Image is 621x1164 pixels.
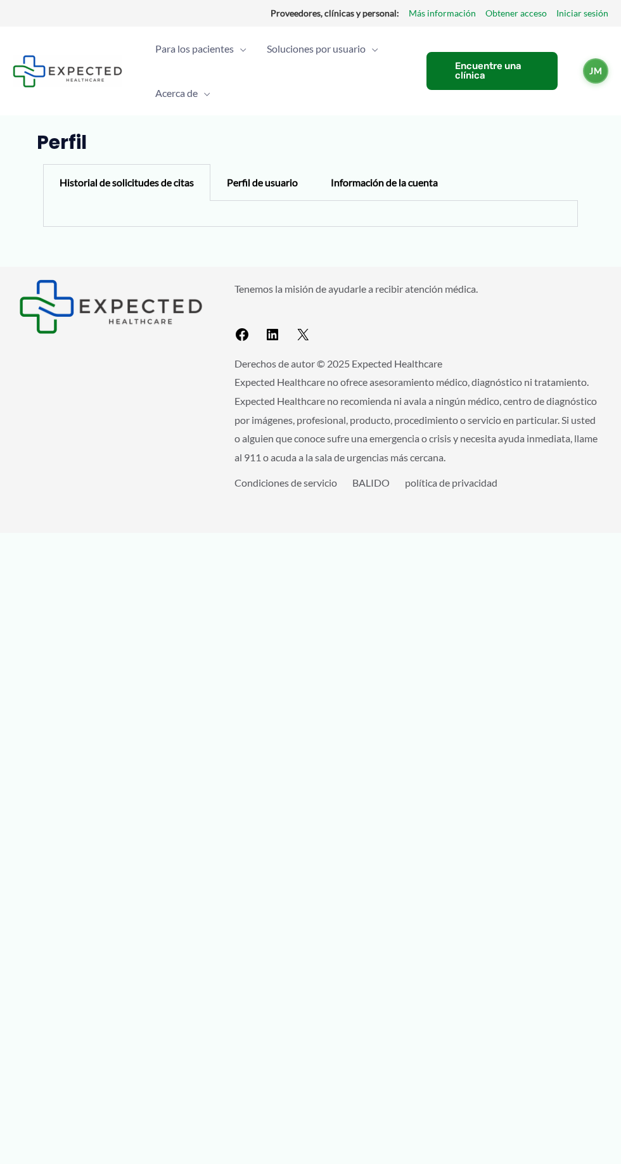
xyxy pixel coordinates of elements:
[60,176,194,188] font: Historial de solicitudes de citas
[13,55,122,87] img: Logotipo de Expected Healthcare: lateral, fuente oscura, tamaño pequeño
[19,279,203,334] aside: Widget de pie de página 1
[409,8,476,18] font: Más información
[37,129,87,156] font: Perfil
[234,357,442,369] font: Derechos de autor © 2025 Expected Healthcare
[234,283,478,295] font: Tenemos la misión de ayudarle a recibir atención médica.
[409,5,476,22] a: Más información
[267,42,366,54] font: Soluciones por usuario
[556,8,608,18] font: Iniciar sesión
[583,58,608,84] a: JM
[426,52,558,90] a: Encuentre una clínica
[155,42,234,54] font: Para los pacientes
[145,27,414,115] nav: Navegación principal del sitio
[234,279,602,347] aside: Widget de pie de página 2
[455,60,522,81] font: Encuentre una clínica
[405,476,497,489] a: política de privacidad
[234,27,246,71] span: Alternar menú
[19,279,203,334] img: Logotipo de Expected Healthcare: lateral, fuente oscura, tamaño pequeño
[589,65,602,76] font: JM
[485,8,547,18] font: Obtener acceso
[556,5,608,22] a: Iniciar sesión
[331,176,438,188] font: Información de la cuenta
[145,71,221,115] a: Acerca deAlternar menú
[234,473,602,521] aside: Widget de pie de página 3
[234,376,598,463] font: Expected Healthcare no ofrece asesoramiento médico, diagnóstico ni tratamiento. Expected Healthca...
[234,476,337,489] a: Condiciones de servicio
[271,8,399,18] font: Proveedores, clínicas y personal:
[257,27,388,71] a: Soluciones por usuarioAlternar menú
[366,27,378,71] span: Alternar menú
[352,476,390,489] a: BALIDO
[198,71,210,115] span: Alternar menú
[155,87,198,99] font: Acerca de
[145,27,257,71] a: Para los pacientesAlternar menú
[227,176,298,188] font: Perfil de usuario
[485,5,547,22] a: Obtener acceso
